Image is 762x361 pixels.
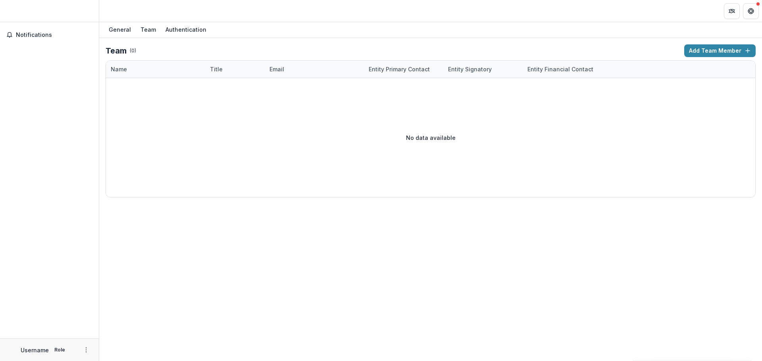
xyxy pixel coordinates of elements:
[106,22,134,38] a: General
[265,61,364,78] div: Email
[205,61,265,78] div: Title
[130,47,136,54] p: ( 0 )
[443,65,496,73] div: Entity Signatory
[724,3,740,19] button: Partners
[106,61,205,78] div: Name
[364,61,443,78] div: Entity Primary Contact
[443,61,523,78] div: Entity Signatory
[523,61,602,78] div: Entity Financial Contact
[106,46,127,55] h2: Team
[106,65,132,73] div: Name
[52,346,67,353] p: Role
[3,29,96,41] button: Notifications
[743,3,759,19] button: Get Help
[162,22,210,38] a: Authentication
[21,346,49,354] p: Username
[205,65,227,73] div: Title
[137,24,159,35] div: Team
[265,65,289,73] div: Email
[16,32,92,38] span: Notifications
[106,24,134,35] div: General
[364,65,435,73] div: Entity Primary Contact
[406,134,456,142] p: No data available
[523,65,598,73] div: Entity Financial Contact
[162,24,210,35] div: Authentication
[684,44,756,57] button: Add Team Member
[81,345,91,355] button: More
[137,22,159,38] a: Team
